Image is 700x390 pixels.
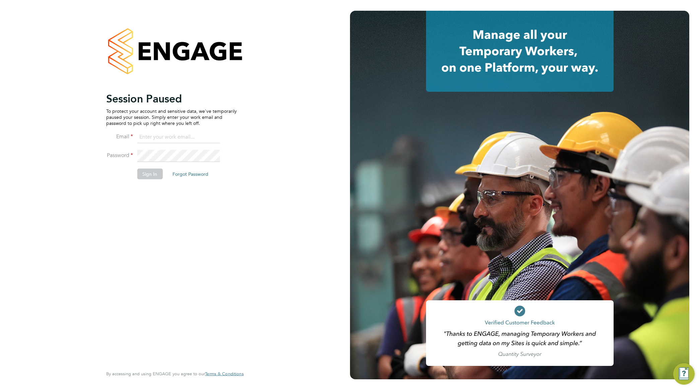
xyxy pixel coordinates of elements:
[673,363,695,385] button: Engage Resource Center
[106,92,237,105] h2: Session Paused
[106,108,237,126] p: To protect your account and sensitive data, we've temporarily paused your session. Simply enter y...
[167,168,214,179] button: Forgot Password
[137,168,162,179] button: Sign In
[106,371,243,377] span: By accessing and using ENGAGE you agree to our
[106,152,133,159] label: Password
[106,133,133,140] label: Email
[205,371,243,377] a: Terms & Conditions
[137,131,220,143] input: Enter your work email...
